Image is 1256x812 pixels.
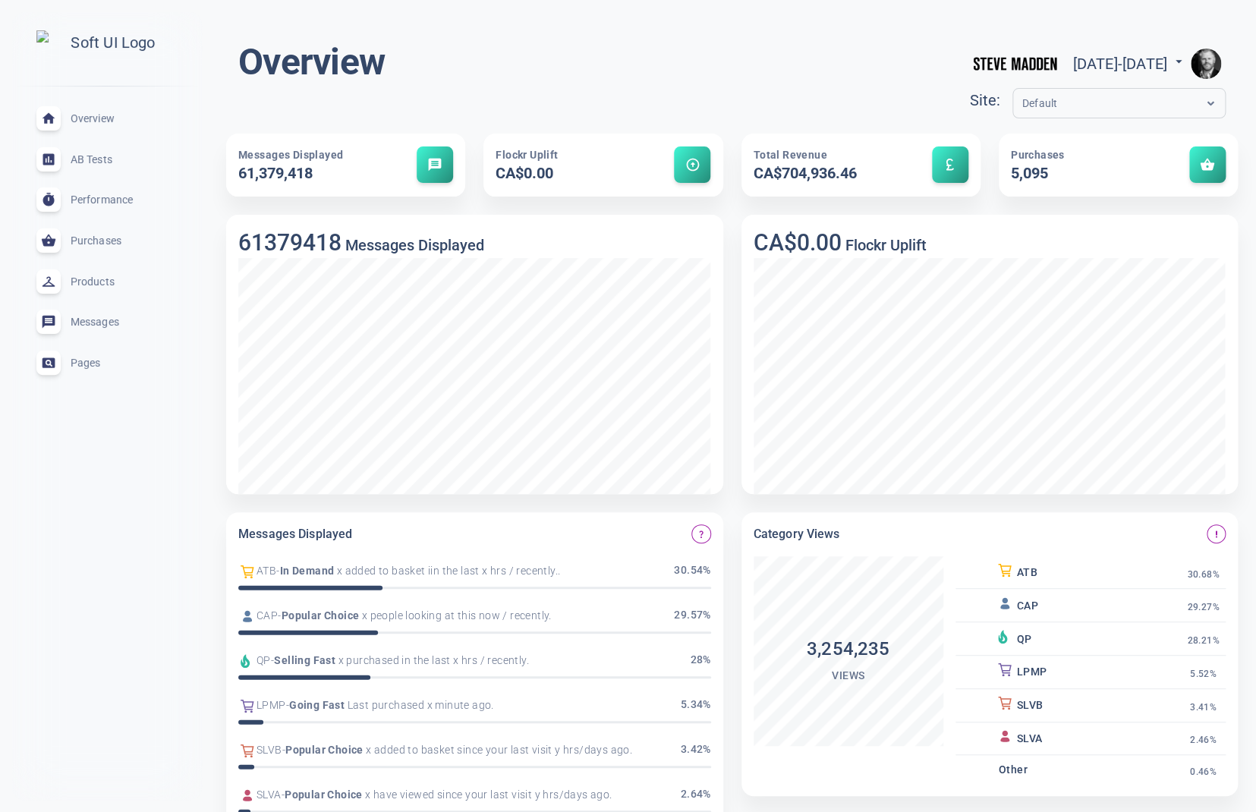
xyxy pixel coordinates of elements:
h5: CA$704,936.46 [754,163,897,184]
span: currency_pound [943,157,958,172]
span: Popular Choice [285,787,363,803]
h6: Messages Displayed [238,524,352,544]
span: Purchases [1011,149,1065,161]
span: ATB - [257,563,280,579]
span: Total Revenue [754,149,827,161]
a: Products [12,261,202,302]
span: QP - [257,653,274,669]
span: SLVA - [257,787,285,803]
span: Last purchased x minute ago. [345,697,494,713]
h6: Category Views [754,524,840,544]
h5: Messages Displayed [342,236,484,254]
h3: CA$0.00 [754,229,842,256]
span: arrow_circle_up [685,157,700,172]
span: 3.41% [1190,702,1217,713]
span: [DATE] - [DATE] [1072,55,1186,73]
h5: 5,095 [1011,163,1154,184]
span: 5.34 % [680,697,710,715]
span: 29.27% [1187,602,1219,613]
span: 28 % [690,652,710,670]
h3: 61379418 [238,229,342,256]
span: priority_high [1211,530,1220,539]
h1: Overview [238,39,385,85]
img: stevemadden [969,39,1060,87]
span: 28.21% [1187,635,1219,647]
span: 2.64 % [680,786,710,804]
span: 2.46% [1190,735,1217,746]
span: question_mark [697,530,706,539]
span: 5.52% [1190,669,1217,680]
h5: 61,379,418 [238,163,382,184]
span: Popular Choice [282,608,360,624]
span: 29.57 % [674,607,710,625]
span: 30.68% [1187,569,1219,581]
span: SLVB - [257,742,285,758]
span: shopping_basket [1200,157,1215,172]
span: x purchased in the last x hrs / recently. [335,653,529,669]
a: Pages [12,342,202,383]
button: Message views on the category page [1207,524,1226,543]
span: Views [832,669,864,681]
span: x added to basket iin the last x hrs / recently.. [334,563,560,579]
span: x people looking at this now / recently. [359,608,551,624]
button: Which Flockr messages are displayed the most [691,524,710,543]
span: 3.42 % [680,741,710,760]
span: Going Fast [289,697,345,713]
span: message [427,157,442,172]
img: Soft UI Logo [36,30,178,55]
span: Messages Displayed [238,149,343,161]
span: Flockr Uplift [496,149,558,161]
span: CAP - [257,608,282,624]
h5: Flockr Uplift [842,236,927,254]
h4: 3,254,235 [754,637,943,662]
a: Messages [12,301,202,342]
span: In Demand [280,563,335,579]
a: AB Tests [12,139,202,180]
span: Popular Choice [285,742,364,758]
span: Selling Fast [274,653,335,669]
span: x added to basket since your last visit y hrs/days ago. [364,742,632,758]
a: Purchases [12,220,202,261]
a: Performance [12,180,202,221]
h5: CA$0.00 [496,163,639,184]
a: Overview [12,99,202,140]
span: LPMP - [257,697,289,713]
div: Site: [969,88,1012,113]
img: e9922e3fc00dd5316fa4c56e6d75935f [1191,49,1221,79]
span: 30.54 % [674,562,710,581]
span: x have viewed since your last visit y hrs/days ago. [363,787,612,803]
span: 0.46% [1190,766,1217,778]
